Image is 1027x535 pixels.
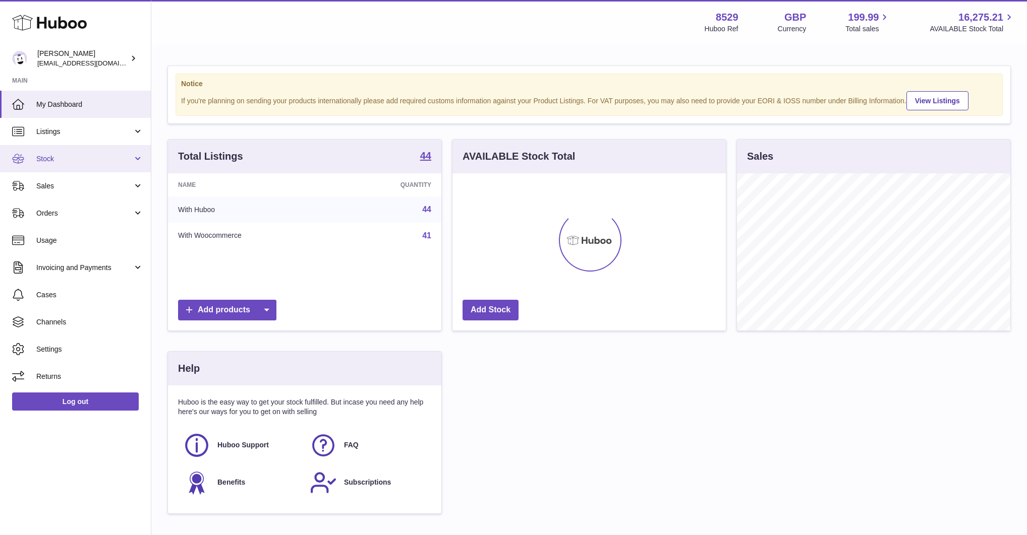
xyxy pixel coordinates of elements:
[36,317,143,327] span: Channels
[183,469,300,496] a: Benefits
[705,24,738,34] div: Huboo Ref
[178,362,200,375] h3: Help
[37,49,128,68] div: [PERSON_NAME]
[422,205,431,214] a: 44
[36,127,133,137] span: Listings
[36,290,143,300] span: Cases
[217,440,269,450] span: Huboo Support
[420,151,431,161] strong: 44
[217,478,245,487] span: Benefits
[36,181,133,191] span: Sales
[463,150,575,163] h3: AVAILABLE Stock Total
[168,196,337,223] td: With Huboo
[848,11,879,24] span: 199.99
[178,300,276,320] a: Add products
[36,100,143,109] span: My Dashboard
[463,300,519,320] a: Add Stock
[168,223,337,249] td: With Woocommerce
[845,11,890,34] a: 199.99 Total sales
[178,150,243,163] h3: Total Listings
[422,231,431,240] a: 41
[784,11,806,24] strong: GBP
[183,432,300,459] a: Huboo Support
[930,11,1015,34] a: 16,275.21 AVAILABLE Stock Total
[36,263,133,273] span: Invoicing and Payments
[12,51,27,66] img: admin@redgrass.ch
[344,478,391,487] span: Subscriptions
[337,173,441,196] th: Quantity
[344,440,359,450] span: FAQ
[168,173,337,196] th: Name
[310,469,426,496] a: Subscriptions
[906,91,968,110] a: View Listings
[36,209,133,218] span: Orders
[37,59,148,67] span: [EMAIL_ADDRESS][DOMAIN_NAME]
[12,392,139,411] a: Log out
[716,11,738,24] strong: 8529
[36,154,133,164] span: Stock
[36,345,143,354] span: Settings
[310,432,426,459] a: FAQ
[181,79,997,89] strong: Notice
[36,236,143,245] span: Usage
[36,372,143,381] span: Returns
[958,11,1003,24] span: 16,275.21
[778,24,807,34] div: Currency
[178,397,431,417] p: Huboo is the easy way to get your stock fulfilled. But incase you need any help here's our ways f...
[845,24,890,34] span: Total sales
[420,151,431,163] a: 44
[747,150,773,163] h3: Sales
[181,90,997,110] div: If you're planning on sending your products internationally please add required customs informati...
[930,24,1015,34] span: AVAILABLE Stock Total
